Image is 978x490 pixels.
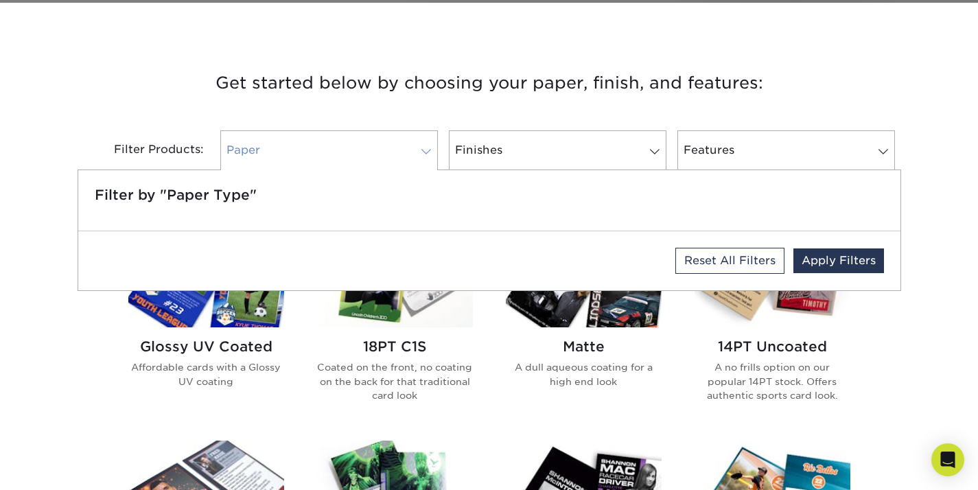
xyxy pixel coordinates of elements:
a: 18PT C1S Trading Cards 18PT C1S Coated on the front, no coating on the back for that traditional ... [317,220,473,424]
iframe: Google Customer Reviews [3,448,117,485]
h5: Filter by "Paper Type" [95,187,884,203]
p: A no frills option on our popular 14PT stock. Offers authentic sports card look. [695,360,850,402]
a: 14PT Uncoated Trading Cards 14PT Uncoated A no frills option on our popular 14PT stock. Offers au... [695,220,850,424]
div: Open Intercom Messenger [931,443,964,476]
p: Coated on the front, no coating on the back for that traditional card look [317,360,473,402]
a: Paper [220,130,438,170]
h3: Get started below by choosing your paper, finish, and features: [88,52,891,114]
h2: Matte [506,338,662,355]
div: Filter Products: [78,130,215,170]
p: Affordable cards with a Glossy UV coating [128,360,284,388]
a: Reset All Filters [675,248,784,274]
a: Features [677,130,895,170]
a: Finishes [449,130,666,170]
a: Matte Trading Cards Matte A dull aqueous coating for a high end look [506,220,662,424]
a: Glossy UV Coated Trading Cards Glossy UV Coated Affordable cards with a Glossy UV coating [128,220,284,424]
p: A dull aqueous coating for a high end look [506,360,662,388]
h2: 14PT Uncoated [695,338,850,355]
h2: Glossy UV Coated [128,338,284,355]
a: Apply Filters [793,248,884,273]
h2: 18PT C1S [317,338,473,355]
